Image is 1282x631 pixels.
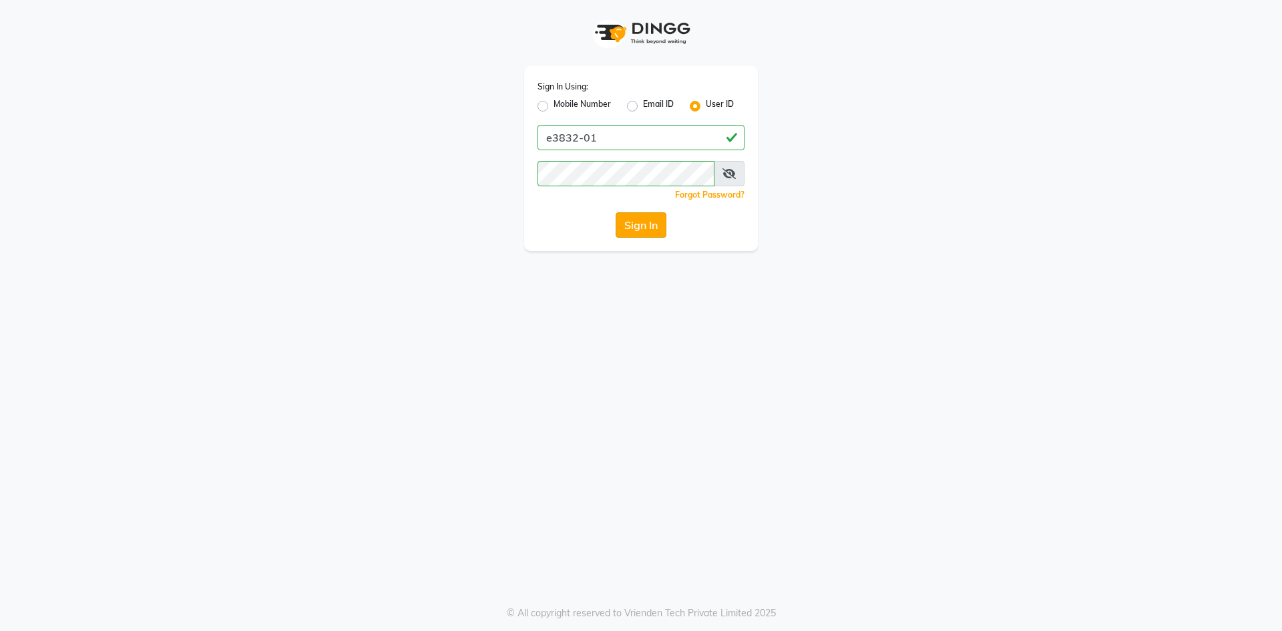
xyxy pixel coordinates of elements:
label: Email ID [643,98,674,114]
img: logo1.svg [588,13,694,53]
input: Username [538,125,744,150]
input: Username [538,161,714,186]
button: Sign In [616,212,666,238]
label: Mobile Number [554,98,611,114]
a: Forgot Password? [675,190,744,200]
label: User ID [706,98,734,114]
label: Sign In Using: [538,81,588,93]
